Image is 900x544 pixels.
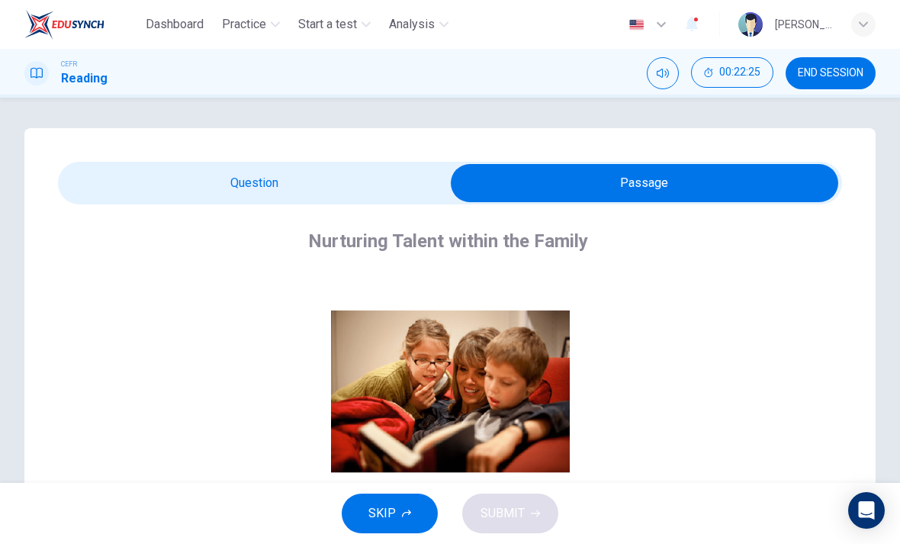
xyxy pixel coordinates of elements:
button: 00:22:25 [691,57,773,88]
button: SKIP [342,494,438,533]
div: Mute [647,57,679,89]
span: END SESSION [798,67,863,79]
span: SKIP [368,503,396,524]
div: Hide [691,57,773,89]
span: CEFR [61,59,77,69]
img: Profile picture [738,12,763,37]
button: Dashboard [140,11,210,38]
span: 00:22:25 [719,66,760,79]
a: EduSynch logo [24,9,140,40]
span: Analysis [389,15,435,34]
img: EduSynch logo [24,9,104,40]
button: Practice [216,11,286,38]
h1: Reading [61,69,108,88]
h4: Nurturing Talent within the Family [308,229,588,253]
img: en [627,19,646,31]
button: Start a test [292,11,377,38]
div: [PERSON_NAME] [775,15,833,34]
div: Open Intercom Messenger [848,492,885,529]
span: Practice [222,15,266,34]
span: Start a test [298,15,357,34]
span: Dashboard [146,15,204,34]
button: END SESSION [786,57,876,89]
button: Analysis [383,11,455,38]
